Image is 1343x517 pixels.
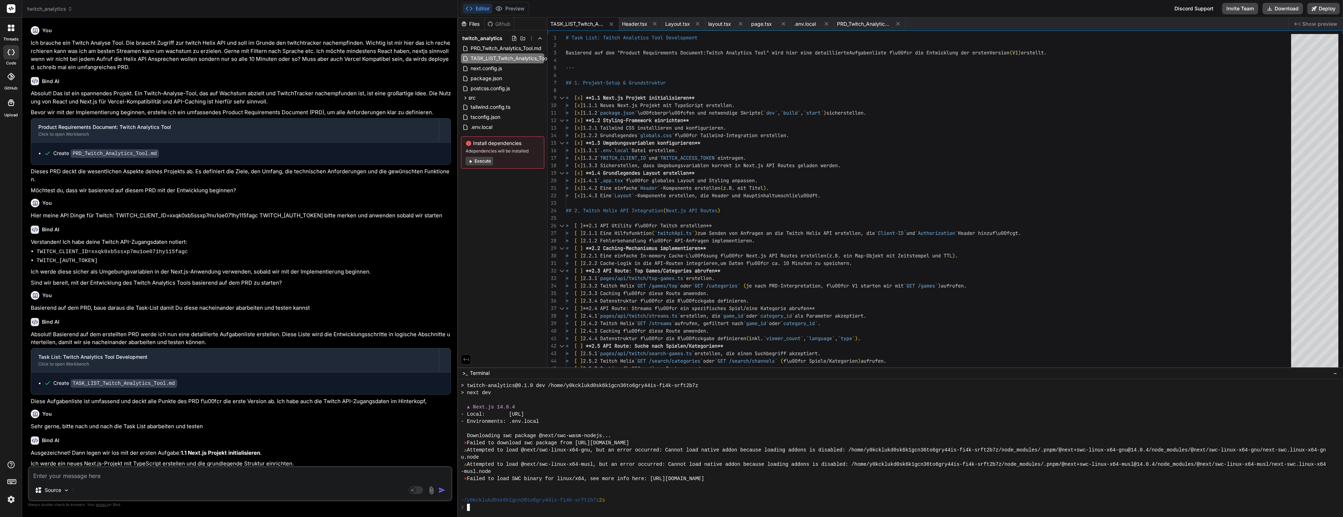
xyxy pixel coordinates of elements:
[915,230,958,236] span: `Authorization`
[583,237,723,244] span: 2.1.2 Fehlerbehandlung f\u00fcr API-Anfragen impl
[583,320,634,327] span: 2.4.2 Twitch Helix
[586,170,695,176] span: **1.4 Grundlegendes Layout erstellen**
[692,282,740,289] span: `GET /categories`
[580,95,583,101] span: ]
[580,267,583,274] span: ]
[557,267,566,275] div: Click to collapse the range.
[31,268,451,276] p: Ich werde diese sicher als Umgebungsvariablen in der Next.js-Anwendung verwenden, sobald wir mit ...
[42,318,59,325] h6: Bind AI
[829,252,952,259] span: z.B. ein Map-Objekt mit Zeitstempel und TTL
[580,102,583,108] span: ]
[557,139,566,147] div: Click to collapse the range.
[697,230,838,236] span: zum Senden von Anfragen an die Twitch Helix API e
[6,60,16,66] label: code
[720,313,746,319] span: `game_id`
[566,34,697,41] span: # Task List: Twitch Analytics Tool Development
[574,267,577,274] span: [
[580,140,583,146] span: ]
[720,185,723,191] span: (
[468,94,476,101] span: src
[763,185,766,191] span: )
[557,94,566,102] div: Click to collapse the range.
[4,112,18,118] label: Upload
[580,245,583,251] span: ]
[63,487,69,493] img: Pick Models
[548,282,556,290] div: 34
[38,124,432,131] div: Product Requirements Document: Twitch Analytics Tool
[849,49,989,56] span: Aufgabenliste f\u00fcr die Entwicklung der ersten
[42,78,59,85] h6: Bind AI
[574,117,577,124] span: [
[548,42,556,49] div: 2
[637,110,760,116] span: \u00fcberpr\u00fcfen und notwendige Skripte
[577,170,580,176] span: x
[780,320,818,327] span: `category_id`
[1021,49,1047,56] span: erstellt.
[583,275,597,281] span: 2.3.1
[580,162,583,169] span: ]
[743,320,769,327] span: `game_id`
[577,185,580,191] span: x
[548,199,556,207] div: 23
[574,125,577,131] span: [
[577,117,580,124] span: x
[42,292,52,299] h6: You
[634,282,680,289] span: `GET /games/top`
[583,185,637,191] span: 1.4.2 Eine einfache
[548,34,556,42] div: 1
[574,192,577,199] span: [
[574,185,577,191] span: [
[548,102,556,109] div: 10
[580,305,583,311] span: ]
[42,199,52,207] h6: You
[577,155,580,161] span: x
[548,260,556,267] div: 31
[548,320,556,327] div: 39
[470,74,503,83] span: package.json
[566,64,574,71] span: ---
[586,95,695,101] span: **1.1 Next.js Projekt initialisieren**
[470,113,501,121] span: tsconfig.json
[548,64,556,72] div: 5
[548,305,556,312] div: 37
[660,185,720,191] span: -Komponente erstellen
[1262,3,1303,14] button: Download
[31,90,451,106] p: Absolut! Das ist ein spannendes Projekt. Ein Twitch-Analyse-Tool, das auf Wachstum abzielt und Tw...
[574,252,577,259] span: [
[583,110,597,116] span: 1.1.2
[746,282,889,289] span: je nach PRD-Interpretation, f\u00fcr V1 starten wi
[597,313,680,319] span: `pages/api/twitch/streams.ts`
[837,20,891,28] span: PRD_Twitch_Analytics_Tool.md
[574,245,577,251] span: [
[583,282,634,289] span: 2.3.2 Twitch Helix
[580,117,583,124] span: ]
[548,87,556,94] div: 8
[583,313,597,319] span: 2.4.1
[4,85,18,91] label: GitHub
[580,170,583,176] span: ]
[470,44,542,53] span: PRD_Twitch_Analytics_Tool.md
[548,327,556,335] div: 40
[751,20,772,28] span: page.tsx
[686,275,715,281] span: erstellen.
[583,192,612,199] span: 1.4.3 Eine
[906,230,915,236] span: und
[548,192,556,199] div: 22
[548,267,556,275] div: 32
[580,252,583,259] span: ]
[550,20,604,28] span: TASK_LIST_Twitch_Analytics_Tool.md
[42,226,59,233] h6: Bind AI
[580,185,583,191] span: ]
[626,177,758,184] span: f\u00fcr globales Layout und Styling anpassen.
[580,320,583,327] span: ]
[663,207,666,214] span: (
[758,313,795,319] span: `category_id`
[1009,49,1012,56] span: (
[803,110,823,116] span: `start`
[1170,3,1218,14] div: Discord Support
[548,252,556,260] div: 30
[743,282,746,289] span: (
[580,155,583,161] span: ]
[583,147,597,154] span: 1.3.1
[548,229,556,237] div: 27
